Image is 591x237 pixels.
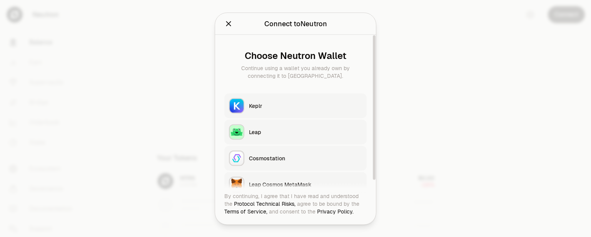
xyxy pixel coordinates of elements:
[230,125,244,139] img: Leap
[224,172,367,197] button: Leap Cosmos MetaMaskLeap Cosmos MetaMask
[249,180,362,188] div: Leap Cosmos MetaMask
[249,102,362,109] div: Keplr
[249,128,362,136] div: Leap
[230,50,361,61] div: Choose Neutron Wallet
[224,208,267,215] a: Terms of Service,
[224,146,367,170] button: CosmostationCosmostation
[230,64,361,79] div: Continue using a wallet you already own by connecting it to [GEOGRAPHIC_DATA].
[234,200,295,207] a: Protocol Technical Risks,
[249,154,362,162] div: Cosmostation
[317,208,354,215] a: Privacy Policy.
[230,151,244,165] img: Cosmostation
[224,93,367,118] button: KeplrKeplr
[230,177,244,191] img: Leap Cosmos MetaMask
[224,192,367,215] div: By continuing, I agree that I have read and understood the agree to be bound by the and consent t...
[230,99,244,113] img: Keplr
[224,18,233,29] button: Close
[264,18,327,29] div: Connect to Neutron
[224,119,367,144] button: LeapLeap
